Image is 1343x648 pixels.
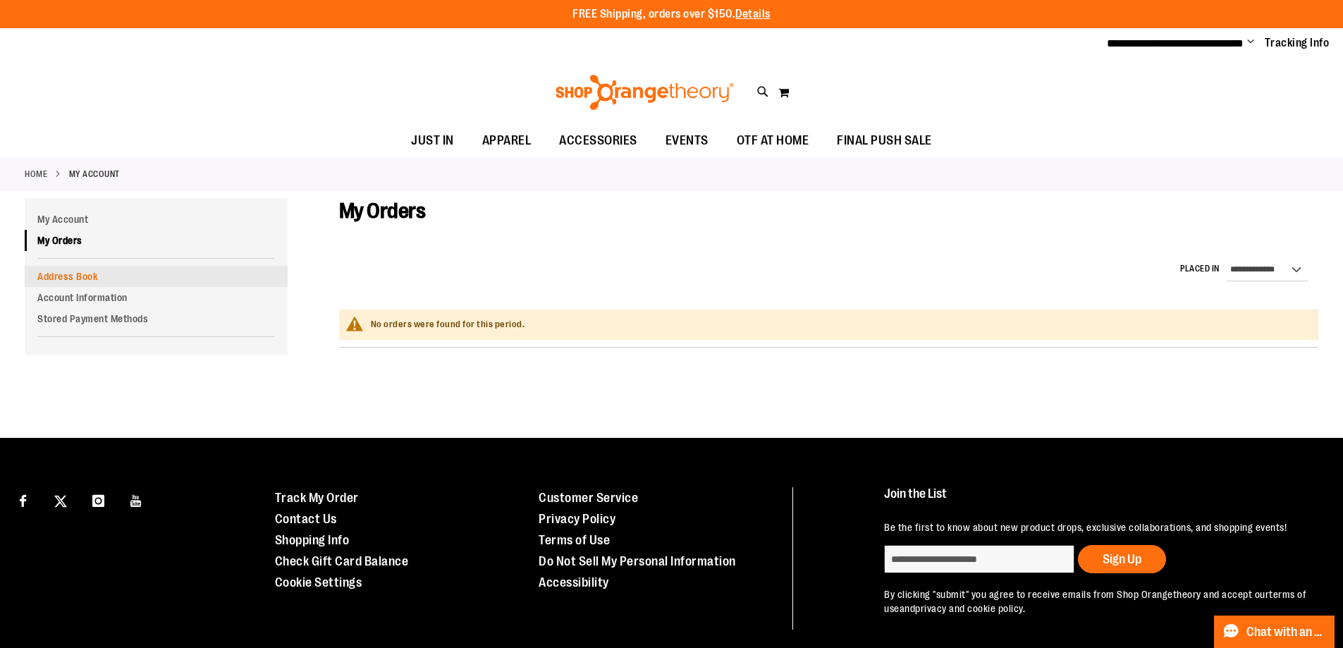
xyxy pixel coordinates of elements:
span: OTF AT HOME [737,125,809,157]
a: Account Information [25,287,288,308]
a: Check Gift Card Balance [275,554,409,568]
button: Account menu [1247,36,1254,50]
span: APPAREL [482,125,532,157]
img: Shop Orangetheory [553,75,736,110]
span: No orders were found for this period. [371,319,525,329]
a: Privacy Policy [539,512,615,526]
input: enter email [884,545,1074,573]
a: Details [735,8,771,20]
a: Track My Order [275,491,359,505]
strong: My Account [69,168,120,181]
p: FREE Shipping, orders over $150. [572,6,771,23]
a: privacy and cookie policy. [915,603,1025,614]
a: Home [25,168,47,181]
p: Be the first to know about new product drops, exclusive collaborations, and shopping events! [884,520,1311,534]
a: Visit our X page [49,487,73,512]
a: Cookie Settings [275,575,362,589]
label: Placed in [1180,263,1220,275]
span: ACCESSORIES [559,125,637,157]
a: Visit our Instagram page [86,487,111,512]
button: Sign Up [1078,545,1166,573]
p: By clicking "submit" you agree to receive emails from Shop Orangetheory and accept our and [884,587,1311,616]
a: Tracking Info [1265,35,1330,51]
button: Chat with an Expert [1214,616,1335,648]
a: Stored Payment Methods [25,308,288,329]
span: Chat with an Expert [1246,625,1326,639]
a: Do Not Sell My Personal Information [539,554,736,568]
a: Accessibility [539,575,609,589]
a: Terms of Use [539,533,610,547]
a: Shopping Info [275,533,350,547]
span: FINAL PUSH SALE [837,125,932,157]
a: Address Book [25,266,288,287]
span: Sign Up [1103,552,1141,566]
a: My Account [25,209,288,230]
span: My Orders [339,199,426,223]
a: My Orders [25,230,288,251]
img: Twitter [54,495,67,508]
a: Contact Us [275,512,337,526]
a: Customer Service [539,491,638,505]
a: Visit our Youtube page [124,487,149,512]
a: Visit our Facebook page [11,487,35,512]
span: EVENTS [666,125,709,157]
span: JUST IN [411,125,454,157]
h4: Join the List [884,487,1311,513]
